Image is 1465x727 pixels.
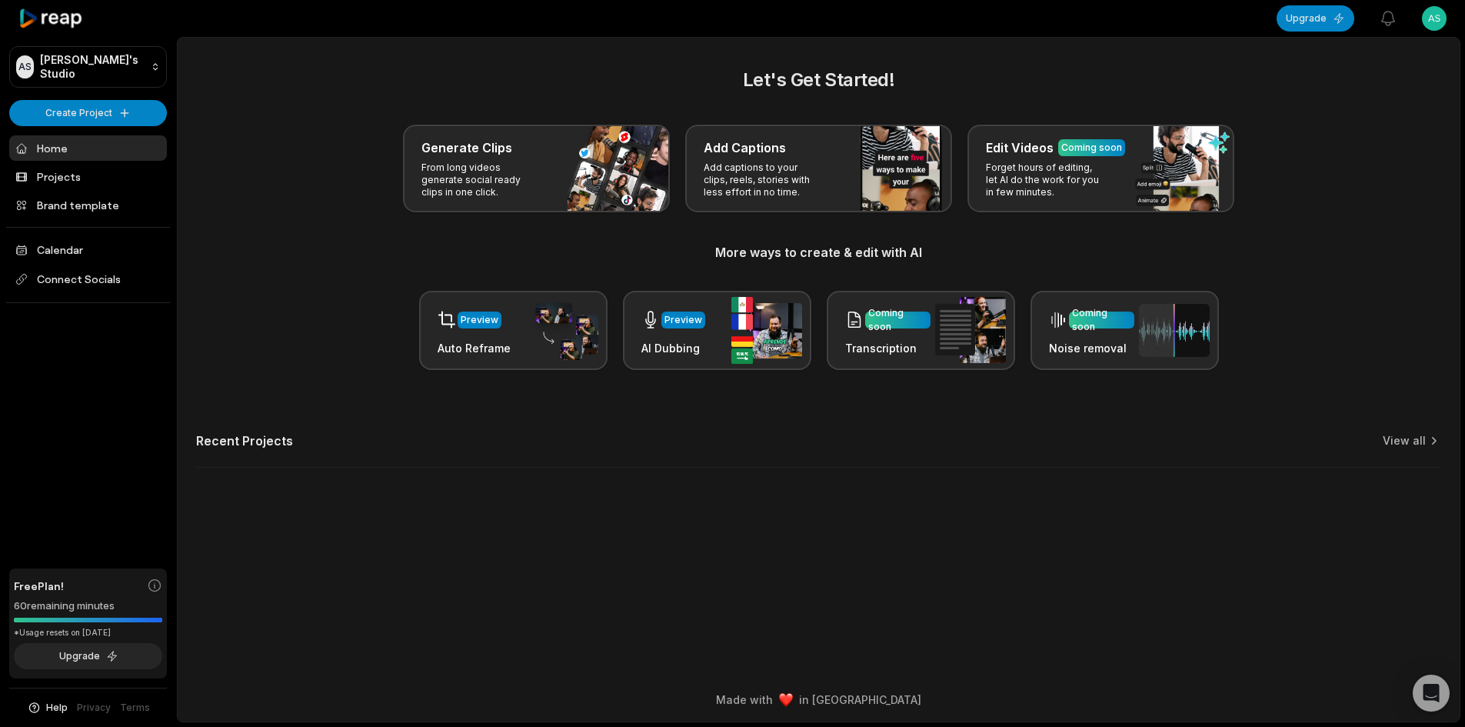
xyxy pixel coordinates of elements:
div: Made with in [GEOGRAPHIC_DATA] [191,692,1446,708]
h2: Recent Projects [196,433,293,449]
span: Help [46,701,68,715]
h3: Noise removal [1049,340,1134,356]
p: Add captions to your clips, reels, stories with less effort in no time. [704,162,823,198]
h2: Let's Get Started! [196,66,1441,94]
div: AS [16,55,34,78]
h3: Transcription [845,340,931,356]
div: 60 remaining minutes [14,599,162,614]
button: Help [27,701,68,715]
a: Calendar [9,237,167,262]
div: Preview [664,313,702,327]
h3: AI Dubbing [641,340,705,356]
img: transcription.png [935,297,1006,363]
p: Forget hours of editing, let AI do the work for you in few minutes. [986,162,1105,198]
div: Coming soon [868,306,927,334]
img: ai_dubbing.png [731,297,802,364]
h3: Generate Clips [421,138,512,157]
button: Upgrade [14,643,162,669]
h3: Edit Videos [986,138,1054,157]
span: Free Plan! [14,578,64,594]
a: Terms [120,701,150,715]
a: View all [1383,433,1426,449]
a: Home [9,135,167,161]
a: Brand template [9,192,167,218]
h3: Add Captions [704,138,786,157]
div: Preview [461,313,498,327]
p: From long videos generate social ready clips in one click. [421,162,541,198]
div: *Usage resets on [DATE] [14,627,162,639]
img: noise_removal.png [1139,304,1210,357]
a: Projects [9,164,167,189]
a: Privacy [77,701,111,715]
span: Connect Socials [9,265,167,293]
img: auto_reframe.png [528,301,598,361]
h3: Auto Reframe [438,340,511,356]
div: Coming soon [1061,141,1122,155]
button: Upgrade [1277,5,1354,32]
div: Coming soon [1072,306,1131,334]
img: heart emoji [779,693,793,707]
p: [PERSON_NAME]'s Studio [40,53,145,81]
div: Open Intercom Messenger [1413,675,1450,712]
button: Create Project [9,100,167,126]
h3: More ways to create & edit with AI [196,243,1441,262]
